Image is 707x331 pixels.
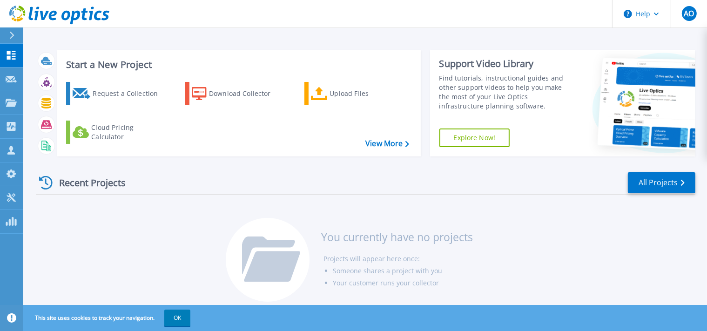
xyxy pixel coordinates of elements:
li: Your customer runs your collector [333,277,473,289]
div: Support Video Library [439,58,572,70]
div: Find tutorials, instructional guides and other support videos to help you make the most of your L... [439,74,572,111]
li: Projects will appear here once: [323,253,473,265]
h3: You currently have no projects [321,232,473,242]
li: Someone shares a project with you [333,265,473,277]
span: AO [684,10,694,17]
a: Explore Now! [439,128,510,147]
a: Upload Files [304,82,408,105]
button: OK [164,310,190,326]
div: Cloud Pricing Calculator [91,123,166,142]
a: Request a Collection [66,82,170,105]
h3: Start a New Project [66,60,409,70]
div: Download Collector [209,84,283,103]
a: All Projects [628,172,695,193]
span: This site uses cookies to track your navigation. [26,310,190,326]
div: Upload Files [330,84,404,103]
div: Recent Projects [36,171,138,194]
a: View More [365,139,409,148]
a: Cloud Pricing Calculator [66,121,170,144]
a: Download Collector [185,82,289,105]
div: Request a Collection [93,84,167,103]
